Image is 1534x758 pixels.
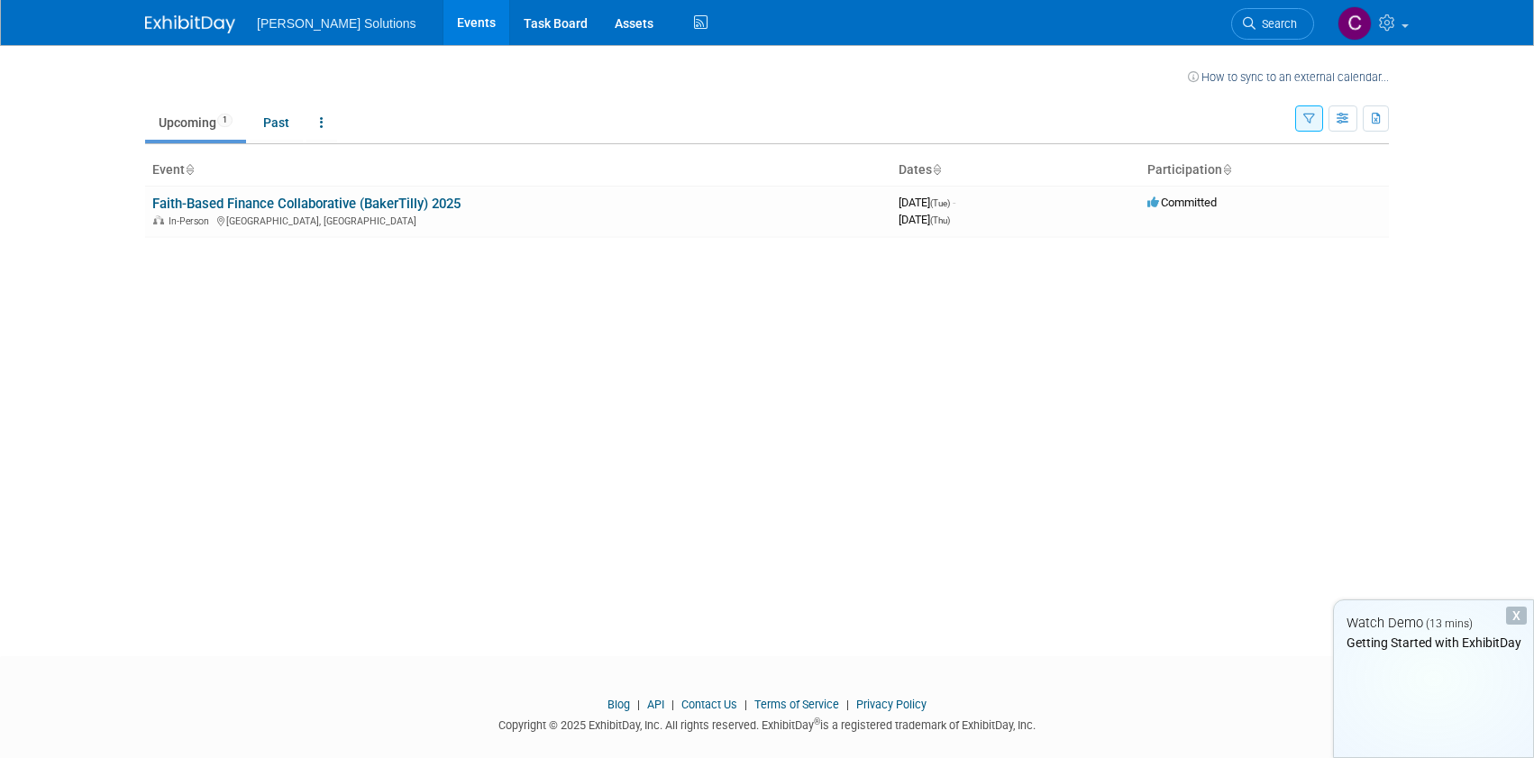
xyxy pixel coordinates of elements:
a: Sort by Event Name [185,162,194,177]
span: [PERSON_NAME] Solutions [257,16,416,31]
span: [DATE] [899,196,955,209]
span: (13 mins) [1426,617,1473,630]
a: Faith-Based Finance Collaborative (BakerTilly) 2025 [152,196,461,212]
img: ExhibitDay [145,15,235,33]
img: In-Person Event [153,215,164,224]
span: 1 [217,114,233,127]
th: Participation [1140,155,1389,186]
th: Event [145,155,891,186]
div: Getting Started with ExhibitDay [1334,634,1533,652]
div: Dismiss [1506,607,1527,625]
a: How to sync to an external calendar... [1188,70,1389,84]
span: | [842,698,854,711]
a: Contact Us [681,698,737,711]
div: Watch Demo [1334,614,1533,633]
span: | [633,698,644,711]
span: [DATE] [899,213,950,226]
span: (Tue) [930,198,950,208]
a: API [647,698,664,711]
span: | [740,698,752,711]
span: In-Person [169,215,215,227]
a: Upcoming1 [145,105,246,140]
a: Search [1231,8,1314,40]
th: Dates [891,155,1140,186]
a: Privacy Policy [856,698,927,711]
div: [GEOGRAPHIC_DATA], [GEOGRAPHIC_DATA] [152,213,884,227]
span: | [667,698,679,711]
a: Sort by Participation Type [1222,162,1231,177]
a: Blog [607,698,630,711]
span: Search [1256,17,1297,31]
span: Committed [1147,196,1217,209]
sup: ® [814,717,820,726]
a: Sort by Start Date [932,162,941,177]
span: - [953,196,955,209]
img: Conner McClure [1338,6,1372,41]
span: (Thu) [930,215,950,225]
a: Past [250,105,303,140]
a: Terms of Service [754,698,839,711]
